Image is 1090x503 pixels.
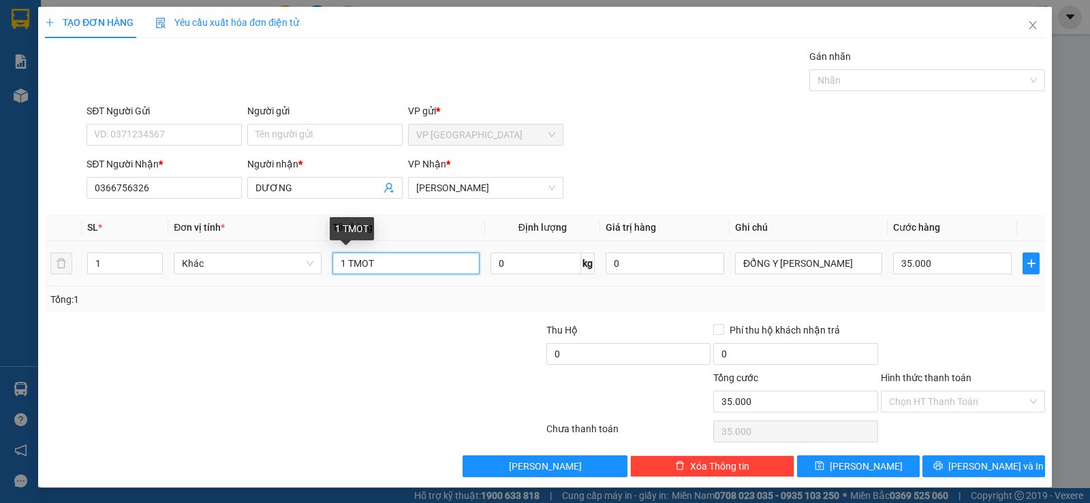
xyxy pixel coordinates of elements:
[830,459,903,474] span: [PERSON_NAME]
[922,455,1045,477] button: printer[PERSON_NAME] và In
[332,253,480,274] input: VD: Bàn, Ghế
[730,214,888,241] th: Ghi chú
[10,89,61,103] span: Cước rồi :
[87,222,98,233] span: SL
[174,222,225,233] span: Đơn vị tính
[546,325,578,336] span: Thu Hộ
[155,17,299,28] span: Yêu cầu xuất hóa đơn điện tử
[518,222,567,233] span: Định lượng
[159,28,269,44] div: THĂNG
[87,103,242,118] div: SĐT Người Gửi
[690,459,749,474] span: Xóa Thông tin
[416,178,555,198] span: Vĩnh Kim
[12,13,33,27] span: Gửi:
[1014,7,1052,45] button: Close
[630,455,794,477] button: deleteXóa Thông tin
[606,222,656,233] span: Giá trị hàng
[50,292,422,307] div: Tổng: 1
[247,103,403,118] div: Người gửi
[159,12,269,28] div: Cây Xăng
[1023,258,1039,269] span: plus
[50,253,72,274] button: delete
[12,44,150,61] div: TRƯƠNG
[545,421,712,445] div: Chưa thanh toán
[893,222,940,233] span: Cước hàng
[933,461,943,472] span: printer
[384,182,394,193] span: user-add
[45,17,134,28] span: TẠO ĐƠN HÀNG
[87,157,242,172] div: SĐT Người Nhận
[12,61,150,80] div: 0369019007
[182,253,313,274] span: Khác
[408,159,446,169] span: VP Nhận
[45,18,54,27] span: plus
[330,217,374,240] div: 1 TMOT
[159,44,269,63] div: 0767749749
[581,253,595,274] span: kg
[1023,253,1040,274] button: plus
[12,12,150,44] div: VP [GEOGRAPHIC_DATA]
[809,51,851,62] label: Gán nhãn
[713,372,758,383] span: Tổng cước
[815,461,824,472] span: save
[247,157,403,172] div: Người nhận
[724,323,845,338] span: Phí thu hộ khách nhận trả
[948,459,1044,474] span: [PERSON_NAME] và In
[881,372,971,383] label: Hình thức thanh toán
[408,103,563,118] div: VP gửi
[10,88,152,104] div: 25.000
[735,253,882,274] input: Ghi Chú
[797,455,920,477] button: save[PERSON_NAME]
[509,459,582,474] span: [PERSON_NAME]
[416,125,555,145] span: VP Sài Gòn
[606,253,724,274] input: 0
[675,461,685,472] span: delete
[1027,20,1038,31] span: close
[155,18,166,29] img: icon
[159,13,192,27] span: Nhận:
[463,455,627,477] button: [PERSON_NAME]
